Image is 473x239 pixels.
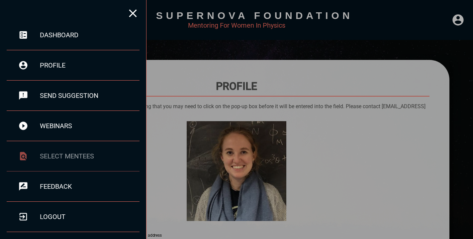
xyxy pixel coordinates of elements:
[40,92,140,100] div: send suggestion
[40,122,140,130] div: webinars
[40,213,140,221] div: logout
[40,31,140,39] div: dashboard
[40,182,140,190] div: feedback
[40,61,140,69] div: profile
[40,152,140,160] div: select mentees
